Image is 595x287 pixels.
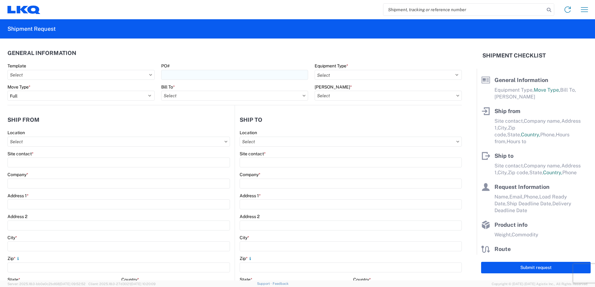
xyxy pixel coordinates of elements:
[498,170,508,175] span: City,
[7,256,21,261] label: Zip
[524,163,561,169] span: Company name,
[494,163,524,169] span: Site contact,
[534,87,560,93] span: Move Type,
[240,137,462,147] input: Select
[315,63,348,69] label: Equipment Type
[481,262,591,273] button: Submit request
[7,235,17,240] label: City
[59,282,86,286] span: [DATE] 09:52:52
[498,125,508,131] span: City,
[315,84,352,90] label: [PERSON_NAME]
[560,87,576,93] span: Bill To,
[494,184,550,190] span: Request Information
[494,87,534,93] span: Equipment Type,
[494,194,509,200] span: Name,
[240,172,260,177] label: Company
[562,170,577,175] span: Phone
[494,221,527,228] span: Product info
[524,194,539,200] span: Phone,
[521,132,540,138] span: Country,
[7,130,25,135] label: Location
[494,232,512,238] span: Weight,
[494,118,524,124] span: Site contact,
[492,281,588,287] span: Copyright © [DATE]-[DATE] Agistix Inc., All Rights Reserved
[240,256,253,261] label: Zip
[315,91,462,101] input: Select
[540,132,556,138] span: Phone,
[507,139,526,144] span: Hours to
[494,108,520,114] span: Ship from
[494,246,511,252] span: Route
[7,282,86,286] span: Server: 2025.18.0-bb0e0c2bd68
[240,277,252,282] label: State
[130,282,156,286] span: [DATE] 10:20:09
[240,214,260,219] label: Address 2
[509,194,524,200] span: Email,
[482,52,546,59] h2: Shipment Checklist
[161,91,308,101] input: Select
[353,277,371,282] label: Country
[161,63,170,69] label: PO#
[7,117,40,123] h2: Ship from
[240,193,261,198] label: Address 1
[524,118,561,124] span: Company name,
[88,282,156,286] span: Client: 2025.18.0-27d3021
[383,4,545,16] input: Shipment, tracking or reference number
[7,172,28,177] label: Company
[512,232,538,238] span: Commodity
[507,132,521,138] span: State,
[273,282,288,285] a: Feedback
[161,84,175,90] label: Bill To
[7,137,230,147] input: Select
[7,193,29,198] label: Address 1
[507,201,552,207] span: Ship Deadline Date,
[494,94,535,100] span: [PERSON_NAME]
[508,170,529,175] span: Zip code,
[7,50,76,56] h2: General Information
[240,235,249,240] label: City
[240,117,262,123] h2: Ship to
[494,77,548,83] span: General Information
[494,153,513,159] span: Ship to
[7,25,56,33] h2: Shipment Request
[121,277,139,282] label: Country
[529,170,543,175] span: State,
[257,282,273,285] a: Support
[7,63,26,69] label: Template
[7,84,30,90] label: Move Type
[7,70,155,80] input: Select
[240,151,266,157] label: Site contact
[240,130,257,135] label: Location
[7,214,27,219] label: Address 2
[543,170,562,175] span: Country,
[7,277,20,282] label: State
[7,151,34,157] label: Site contact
